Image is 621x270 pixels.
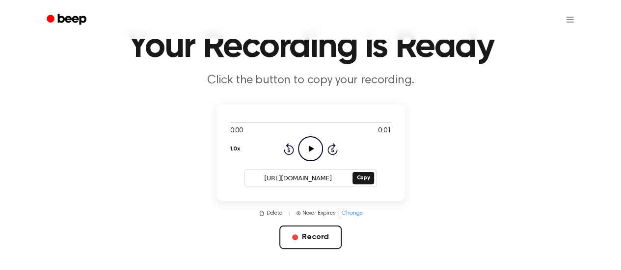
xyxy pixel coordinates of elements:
span: | [288,209,291,218]
span: 0:00 [230,126,243,136]
button: Record [279,225,342,249]
span: 0:01 [378,126,391,136]
button: Open menu [558,8,582,31]
a: Beep [40,10,95,29]
button: 1.0x [230,141,240,157]
button: Delete [259,209,282,218]
h1: Your Recording is Ready [59,29,562,65]
button: Copy [352,172,374,184]
span: Change [342,209,362,218]
p: Click the button to copy your recording. [122,73,499,89]
button: Never Expires|Change [297,209,363,218]
span: | [337,209,340,218]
